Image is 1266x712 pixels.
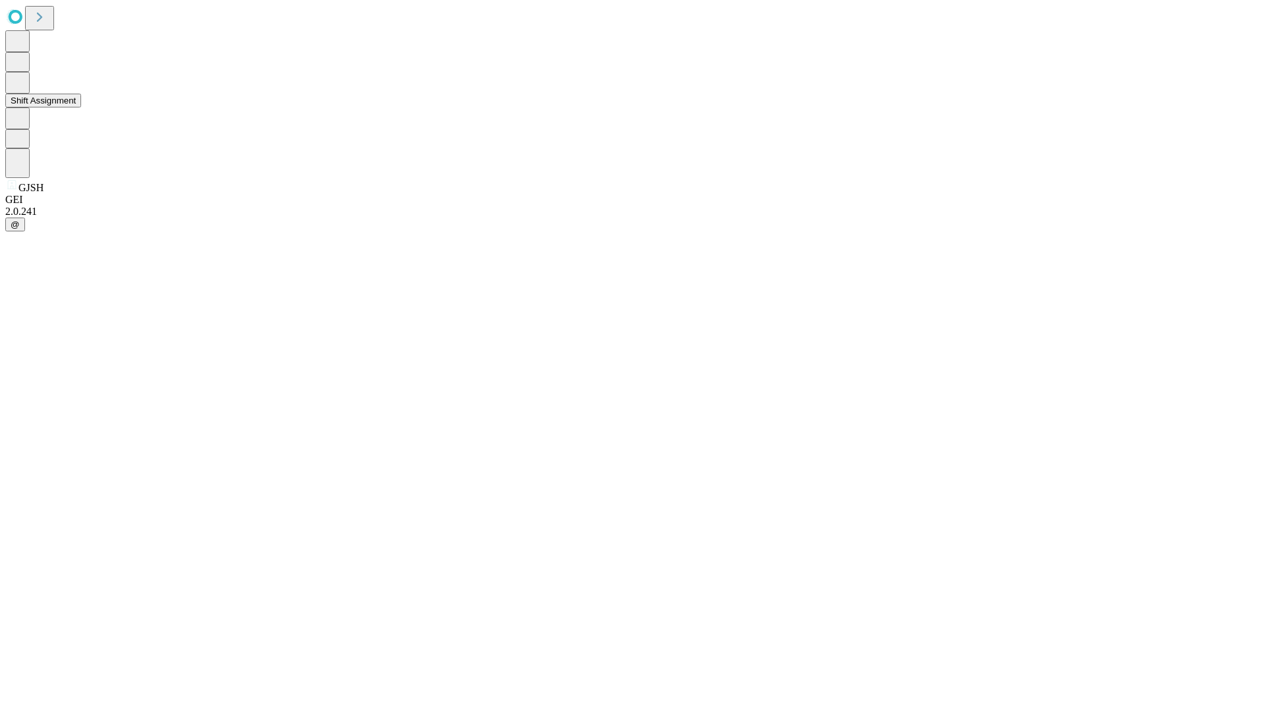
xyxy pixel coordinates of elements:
div: 2.0.241 [5,206,1261,218]
span: GJSH [18,182,44,193]
button: @ [5,218,25,231]
button: Shift Assignment [5,94,81,107]
div: GEI [5,194,1261,206]
span: @ [11,220,20,229]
